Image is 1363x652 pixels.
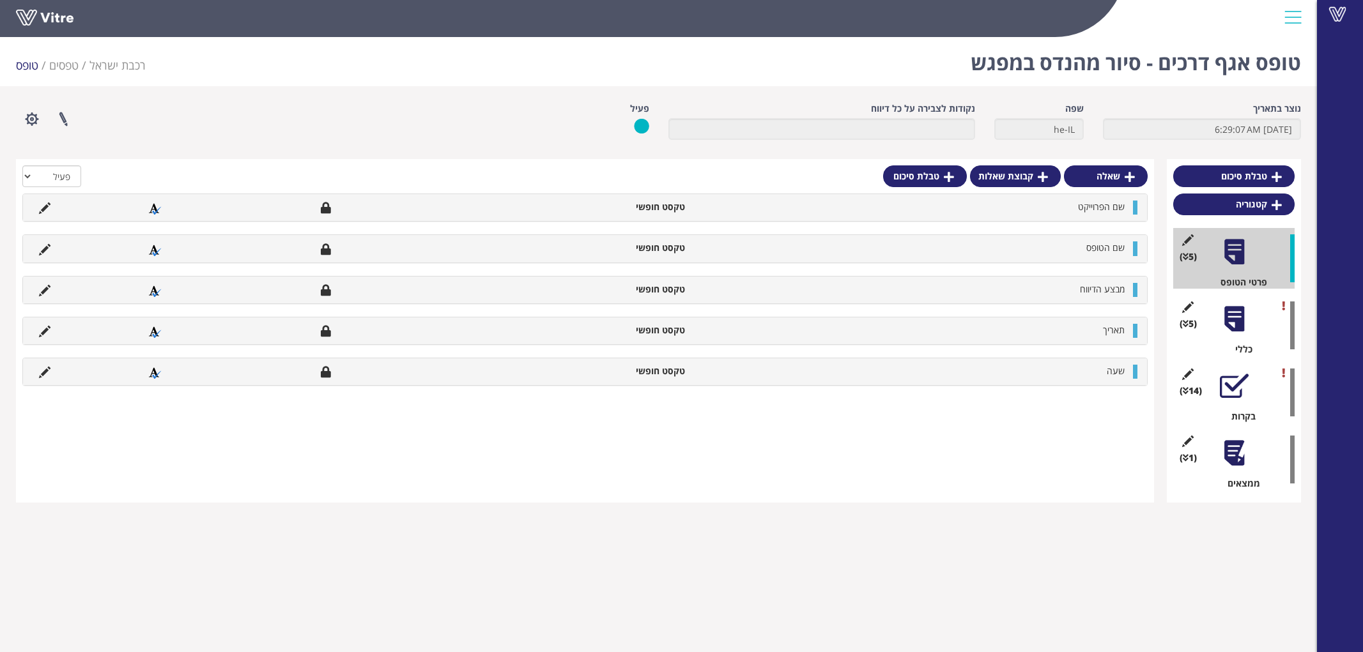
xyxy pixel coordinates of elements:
span: (1 ) [1180,451,1197,464]
label: שפה [1065,102,1084,115]
span: (5 ) [1180,317,1197,330]
label: פעיל [630,102,649,115]
img: yes [634,118,649,134]
a: קבוצת שאלות [970,165,1061,187]
span: מבצע הדיווח [1080,283,1125,295]
a: קטגוריה [1173,193,1295,215]
li: טופס [16,57,49,74]
div: כללי [1183,343,1295,356]
li: טקסט חופשי [527,241,692,254]
a: שאלה [1064,165,1148,187]
span: (5 ) [1180,250,1197,263]
li: טקסט חופשי [527,365,692,377]
span: 335 [89,57,146,73]
li: טקסט חופשי [527,283,692,296]
span: תאריך [1103,324,1125,336]
span: שעה [1107,365,1125,377]
li: טקסט חופשי [527,201,692,213]
div: פרטי הטופס [1183,276,1295,289]
a: טפסים [49,57,79,73]
div: ממצאים [1183,477,1295,490]
a: טבלת סיכום [883,165,967,187]
label: נוצר בתאריך [1253,102,1301,115]
h1: טופס אגף דרכים - סיור מהנדס במפגש [971,32,1301,86]
a: טבלת סיכום [1173,165,1295,187]
span: (14 ) [1180,384,1202,397]
label: נקודות לצבירה על כל דיווח [871,102,975,115]
li: טקסט חופשי [527,324,692,337]
span: שם הפרוייקט [1078,201,1125,213]
div: בקרות [1183,410,1295,423]
span: שם הטופס [1086,241,1125,254]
